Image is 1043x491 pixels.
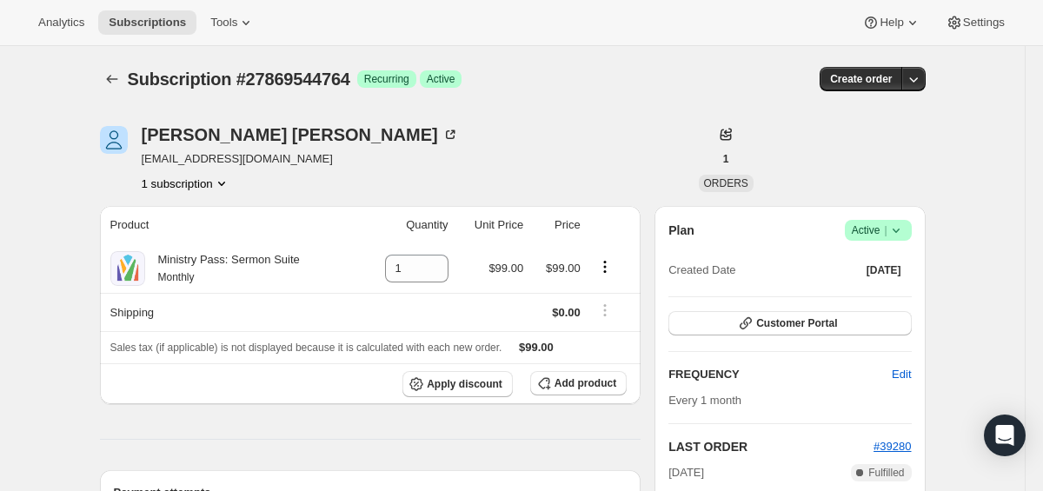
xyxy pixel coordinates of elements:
th: Price [528,206,586,244]
div: Open Intercom Messenger [984,415,1026,456]
button: Product actions [591,257,619,276]
div: Ministry Pass: Sermon Suite [145,251,300,286]
span: Recurring [364,72,409,86]
span: $99.00 [519,341,554,354]
span: Help [880,16,903,30]
button: Customer Portal [668,311,911,335]
span: [EMAIL_ADDRESS][DOMAIN_NAME] [142,150,459,168]
span: | [884,223,887,237]
div: [PERSON_NAME] [PERSON_NAME] [142,126,459,143]
button: Create order [820,67,902,91]
h2: LAST ORDER [668,438,874,455]
button: Analytics [28,10,95,35]
button: Settings [935,10,1015,35]
span: [DATE] [668,464,704,481]
button: Product actions [142,175,230,192]
span: Tools [210,16,237,30]
button: Edit [881,361,921,388]
span: Subscriptions [109,16,186,30]
h2: FREQUENCY [668,366,892,383]
th: Shipping [100,293,360,331]
button: [DATE] [856,258,912,282]
span: Created Date [668,262,735,279]
span: Add product [555,376,616,390]
span: Subscription #27869544764 [128,70,350,89]
button: Add product [530,371,627,395]
button: Shipping actions [591,301,619,320]
button: 1 [713,147,740,171]
img: product img [110,251,145,286]
h2: Plan [668,222,694,239]
span: ORDERS [704,177,748,189]
th: Quantity [360,206,454,244]
span: Create order [830,72,892,86]
span: 1 [723,152,729,166]
span: Every 1 month [668,394,741,407]
button: #39280 [874,438,911,455]
span: Sales tax (if applicable) is not displayed because it is calculated with each new order. [110,342,502,354]
span: Settings [963,16,1005,30]
span: Seth Wolverton [100,126,128,154]
th: Product [100,206,360,244]
span: Fulfilled [868,466,904,480]
th: Unit Price [454,206,529,244]
span: [DATE] [867,263,901,277]
button: Subscriptions [100,67,124,91]
button: Apply discount [402,371,513,397]
span: Apply discount [427,377,502,391]
span: Customer Portal [756,316,837,330]
span: $99.00 [488,262,523,275]
span: Analytics [38,16,84,30]
button: Tools [200,10,265,35]
button: Subscriptions [98,10,196,35]
span: $99.00 [546,262,581,275]
span: Edit [892,366,911,383]
span: $0.00 [552,306,581,319]
button: Help [852,10,931,35]
a: #39280 [874,440,911,453]
span: Active [852,222,905,239]
span: Active [427,72,455,86]
small: Monthly [158,271,195,283]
